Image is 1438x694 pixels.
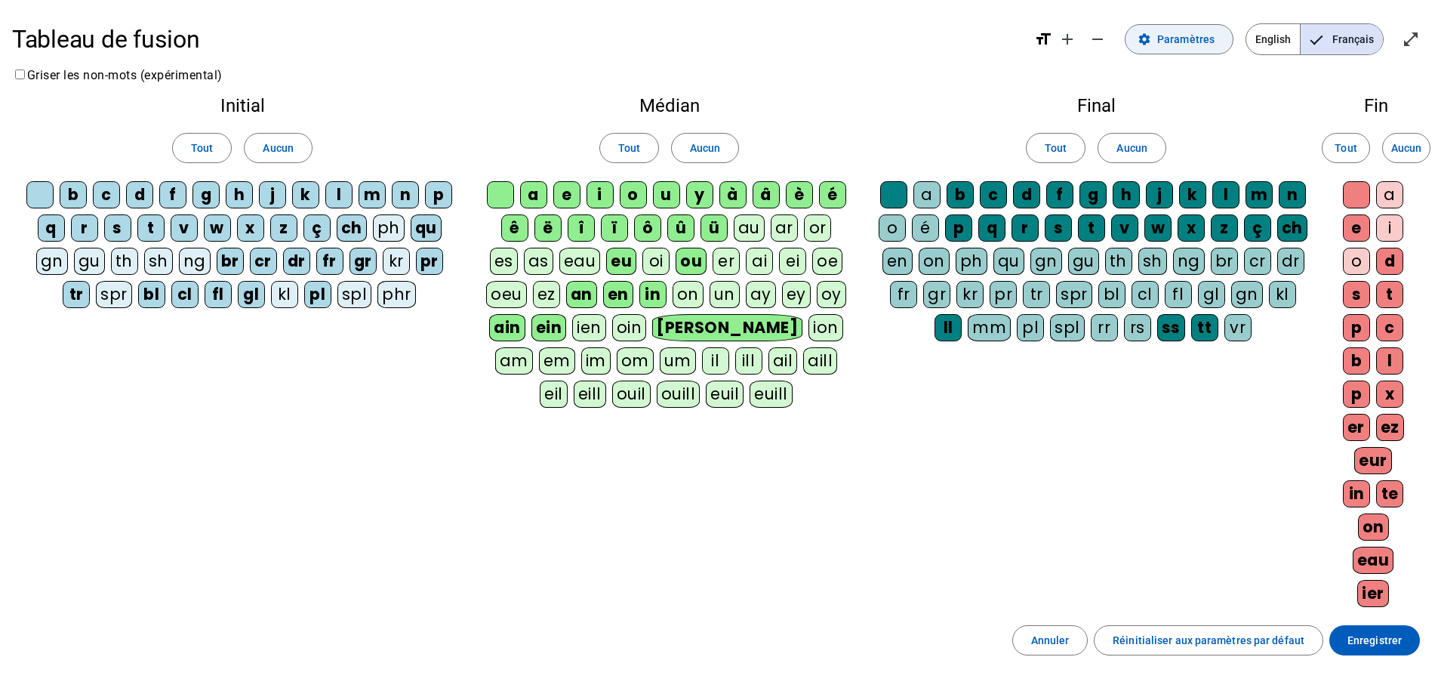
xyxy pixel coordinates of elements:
[486,281,527,308] div: oeu
[890,281,917,308] div: fr
[1269,281,1296,308] div: kl
[520,181,547,208] div: a
[12,68,223,82] label: Griser les non-mots (expérimental)
[392,181,419,208] div: n
[553,181,580,208] div: e
[599,133,659,163] button: Tout
[706,381,744,408] div: euil
[686,181,713,208] div: y
[1353,547,1394,574] div: eau
[238,281,265,308] div: gl
[719,181,747,208] div: à
[734,214,765,242] div: au
[1376,381,1403,408] div: x
[237,214,264,242] div: x
[1301,24,1383,54] span: Français
[1376,181,1403,208] div: a
[1329,625,1420,655] button: Enregistrer
[1013,181,1040,208] div: d
[878,97,1314,115] h2: Final
[383,248,410,275] div: kr
[531,314,567,341] div: ein
[912,214,939,242] div: é
[1098,133,1165,163] button: Aucun
[601,214,628,242] div: ï
[425,181,452,208] div: p
[1376,347,1403,375] div: l
[1211,214,1238,242] div: z
[1279,181,1306,208] div: n
[377,281,416,308] div: phr
[676,248,707,275] div: ou
[812,248,842,275] div: oe
[316,248,343,275] div: fr
[1079,181,1107,208] div: g
[782,281,811,308] div: ey
[1144,214,1172,242] div: w
[1354,447,1392,474] div: eur
[1111,214,1138,242] div: v
[93,181,120,208] div: c
[1012,214,1039,242] div: r
[292,181,319,208] div: k
[1116,139,1147,157] span: Aucun
[1056,281,1092,308] div: spr
[60,181,87,208] div: b
[191,139,213,157] span: Tout
[36,248,68,275] div: gn
[337,214,367,242] div: ch
[1231,281,1263,308] div: gn
[1277,214,1307,242] div: ch
[1322,133,1370,163] button: Tout
[144,248,173,275] div: sh
[303,214,331,242] div: ç
[373,214,405,242] div: ph
[337,281,372,308] div: spl
[634,214,661,242] div: ô
[205,281,232,308] div: fl
[74,248,105,275] div: gu
[657,381,700,408] div: ouill
[138,281,165,308] div: bl
[172,133,232,163] button: Tout
[1012,625,1089,655] button: Annuler
[111,248,138,275] div: th
[980,181,1007,208] div: c
[771,214,798,242] div: ar
[779,248,806,275] div: ei
[259,181,286,208] div: j
[1376,414,1404,441] div: ez
[1343,381,1370,408] div: p
[618,139,640,157] span: Tout
[653,181,680,208] div: u
[1376,214,1403,242] div: i
[701,214,728,242] div: ü
[204,214,231,242] div: w
[540,381,568,408] div: eil
[1045,139,1067,157] span: Tout
[12,15,1022,63] h1: Tableau de fusion
[534,214,562,242] div: ë
[913,181,941,208] div: a
[1246,24,1300,54] span: English
[935,314,962,341] div: ll
[1376,314,1403,341] div: c
[416,248,443,275] div: pr
[978,214,1005,242] div: q
[1125,24,1233,54] button: Paramètres
[710,281,740,308] div: un
[1034,30,1052,48] mat-icon: format_size
[325,181,353,208] div: l
[947,181,974,208] div: b
[1212,181,1239,208] div: l
[612,381,651,408] div: ouil
[63,281,90,308] div: tr
[171,214,198,242] div: v
[606,248,636,275] div: eu
[1277,248,1304,275] div: dr
[803,347,837,375] div: aill
[1343,347,1370,375] div: b
[271,281,298,308] div: kl
[639,281,667,308] div: in
[750,381,792,408] div: euill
